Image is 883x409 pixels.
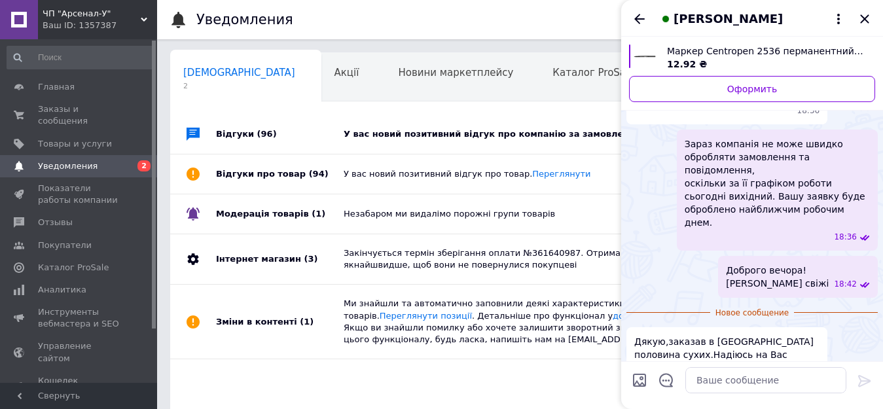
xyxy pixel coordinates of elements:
span: (94) [309,169,329,179]
a: Переглянути [532,169,590,179]
span: [DEMOGRAPHIC_DATA] [183,67,295,79]
img: 2355938478_w640_h640_marker-centropen-2536.jpg [633,44,657,68]
span: Отзывы [38,217,73,228]
a: Оформить [629,76,875,102]
a: довідці [613,311,645,321]
span: Главная [38,81,75,93]
span: Каталог ProSale [552,67,634,79]
div: У вас новий позитивний відгук про товар. [344,168,726,180]
button: [PERSON_NAME] [658,10,846,27]
div: Відгуки про товар [216,154,344,194]
span: 12.92 ₴ [667,59,707,69]
button: Назад [632,11,647,27]
span: Маркер Centropen 2536 перманентний 1 мм різні кольори Чорний [667,44,865,58]
span: 18:36 12.10.2025 [834,232,857,243]
span: Акції [334,67,359,79]
input: Поиск [7,46,154,69]
span: [PERSON_NAME] [674,10,783,27]
span: Инструменты вебмастера и SEO [38,306,121,330]
span: Покупатели [38,240,92,251]
span: 18:42 12.10.2025 [834,279,857,290]
a: Посмотреть товар [629,44,875,71]
div: Закінчується термін зберігання оплати №361640987. Отримайте гроші якнайшвидше, щоб вони не поверн... [344,247,726,271]
span: 2 [183,81,295,91]
span: (1) [312,209,325,219]
h1: Уведомления [196,12,293,27]
span: ЧП "Арсенал-У" [43,8,141,20]
span: Доброго вечора! [PERSON_NAME] свіжі [726,264,829,290]
span: Товары и услуги [38,138,112,150]
span: Показатели работы компании [38,183,121,206]
span: Аналитика [38,284,86,296]
div: Зміни в контенті [216,285,344,359]
span: Управление сайтом [38,340,121,364]
span: Каталог ProSale [38,262,109,274]
span: 2 [137,160,151,171]
span: Дякую,заказав в [GEOGRAPHIC_DATA] половина сухих.Надіюсь на Вас [634,335,820,361]
span: Новини маркетплейсу [398,67,513,79]
div: Модерація товарів [216,194,344,234]
div: У вас новий позитивний відгук про компанію за замовленням 366322137. [344,128,726,140]
span: Новое сообщение [710,308,794,319]
span: Заказы и сообщения [38,103,121,127]
div: Інтернет магазин [216,234,344,284]
div: Ваш ID: 1357387 [43,20,157,31]
span: 18:36 12.10.2025 [797,105,820,116]
button: Закрыть [857,11,873,27]
div: Відгуки [216,115,344,154]
span: Уведомления [38,160,98,172]
span: (96) [257,129,277,139]
div: Ми знайшли та автоматично заповнили деякі характеристики для ваших товарів. . Детальніше про функ... [344,298,726,346]
button: Открыть шаблоны ответов [658,372,675,389]
span: Зараз компанія не може швидко обробляти замовлення та повідомлення, оскільки за її графіком робот... [685,137,870,229]
a: Переглянути позиції [380,311,472,321]
span: Кошелек компании [38,375,121,399]
span: (1) [300,317,314,327]
div: Незабаром ми видалімо порожні групи товарів [344,208,726,220]
span: (3) [304,254,317,264]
